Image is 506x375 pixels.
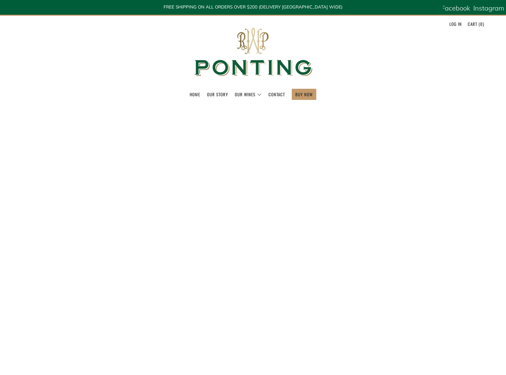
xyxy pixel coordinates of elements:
span: Instagram [473,4,504,12]
a: Contact [269,89,285,100]
a: Cart (0) [468,19,484,29]
span: 0 [480,21,483,27]
a: Facebook [441,2,470,15]
a: Home [190,89,200,100]
a: Log in [449,19,462,29]
span: Facebook [441,4,470,12]
a: Our Story [207,89,228,100]
a: BUY NOW [295,89,313,100]
a: Our Wines [235,89,262,100]
img: Ponting Wines [188,16,319,89]
a: Instagram [473,2,504,15]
